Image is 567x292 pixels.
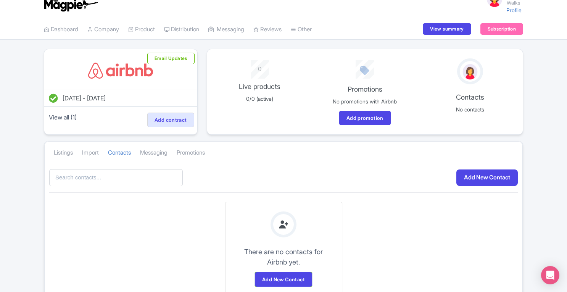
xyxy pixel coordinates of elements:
div: Open Intercom Messenger [541,266,559,284]
a: Dashboard [44,19,78,40]
p: No contacts [422,105,518,113]
a: View summary [423,23,471,35]
a: Listings [54,142,73,163]
p: No promotions with Airbnb [317,97,413,105]
a: Add New Contact [456,169,518,186]
a: Messaging [208,19,244,40]
a: Distribution [164,19,199,40]
p: Contacts [422,92,518,102]
small: Walks [507,0,523,5]
a: Product [128,19,155,40]
div: 0 [212,60,308,74]
p: Promotions [317,84,413,94]
p: Live products [212,81,308,92]
a: Import [82,142,99,163]
a: View all (1) [47,112,78,123]
a: Subscription [480,23,523,35]
a: Reviews [253,19,282,40]
input: Search contacts... [49,169,183,186]
img: dhdd1nvenuq46apslvb8.svg [86,58,155,83]
a: Promotions [177,142,205,163]
p: There are no contacts for Airbnb yet. [230,247,337,267]
img: avatar_key_member-9c1dde93af8b07d7383eb8b5fb890c87.png [461,63,479,81]
span: [DATE] - [DATE] [63,94,106,102]
p: 0/0 (active) [212,95,308,103]
button: Email Updates [147,53,195,64]
a: Add promotion [339,111,391,125]
a: Company [87,19,119,40]
a: Messaging [140,142,168,163]
a: Profile [506,7,522,13]
a: Contacts [108,142,131,163]
a: Add contract [147,113,194,127]
a: Other [291,19,312,40]
a: Add New Contact [255,272,312,287]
